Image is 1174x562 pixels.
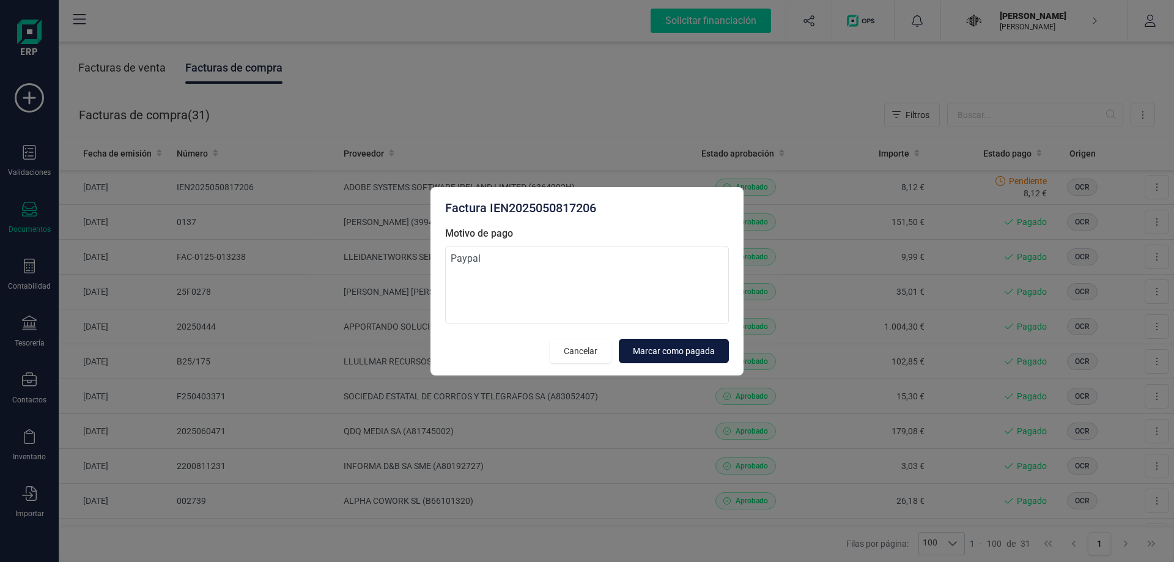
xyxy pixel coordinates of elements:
button: Cancelar [550,339,611,363]
span: Marcar como pagada [633,345,715,357]
button: Marcar como pagada [619,339,729,363]
label: Motivo de pago [445,226,729,241]
div: Factura IEN2025050817206 [445,199,729,216]
textarea: Paypal [445,246,729,324]
span: Cancelar [564,345,597,357]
